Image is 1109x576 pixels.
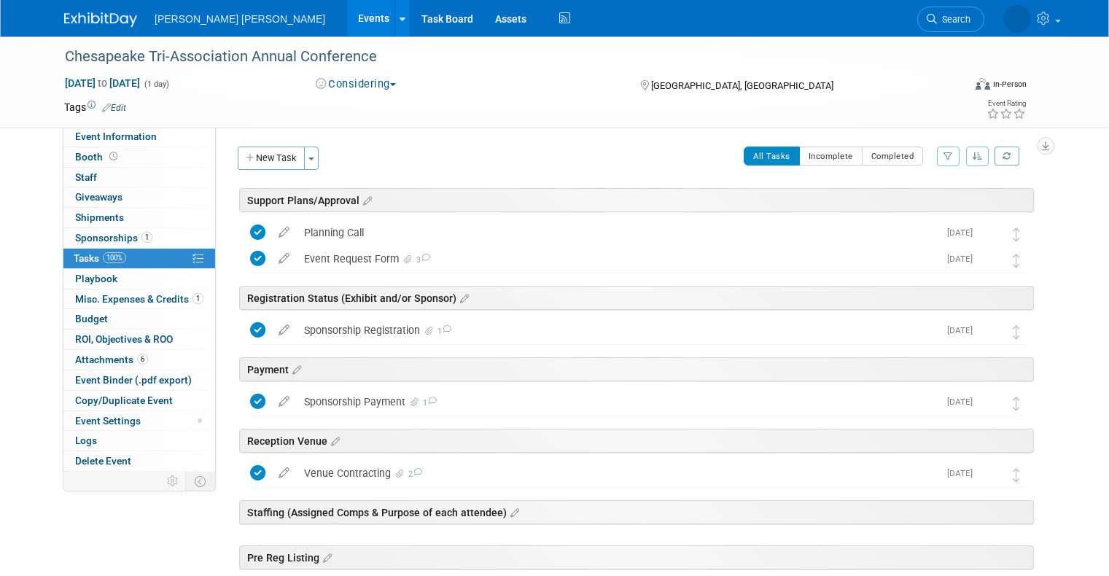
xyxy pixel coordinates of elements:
[155,13,325,25] span: [PERSON_NAME] [PERSON_NAME]
[60,44,945,70] div: Chesapeake Tri-Association Annual Conference
[862,147,924,166] button: Completed
[137,354,148,365] span: 6
[63,431,215,451] a: Logs
[239,500,1034,524] div: Staffing (Assigned Comps & Purpose of each attendee)
[63,330,215,349] a: ROI, Objectives & ROO
[980,394,999,413] img: Kelly Graber
[651,80,833,91] span: [GEOGRAPHIC_DATA], [GEOGRAPHIC_DATA]
[239,357,1034,381] div: Payment
[75,455,131,467] span: Delete Event
[289,362,301,376] a: Edit sections
[271,226,297,239] a: edit
[947,468,980,478] span: [DATE]
[297,461,938,486] div: Venue Contracting
[75,333,173,345] span: ROI, Objectives & ROO
[75,151,120,163] span: Booth
[75,232,152,244] span: Sponsorships
[297,318,938,343] div: Sponsorship Registration
[141,232,152,243] span: 1
[63,411,215,431] a: Event Settings
[63,228,215,248] a: Sponsorships1
[271,324,297,337] a: edit
[976,78,990,90] img: Format-Inperson.png
[102,103,126,113] a: Edit
[271,467,297,480] a: edit
[63,147,215,167] a: Booth
[1003,5,1031,33] img: Kelly Graber
[1013,227,1020,241] i: Move task
[63,391,215,410] a: Copy/Duplicate Event
[947,397,980,407] span: [DATE]
[799,147,863,166] button: Incomplete
[239,286,1034,310] div: Registration Status (Exhibit and/or Sponsor)
[947,227,980,238] span: [DATE]
[75,191,122,203] span: Giveaways
[414,255,430,265] span: 3
[421,398,437,408] span: 1
[987,100,1026,107] div: Event Rating
[75,374,192,386] span: Event Binder (.pdf export)
[456,290,469,305] a: Edit sections
[271,252,297,265] a: edit
[63,350,215,370] a: Attachments6
[63,289,215,309] a: Misc. Expenses & Credits1
[75,131,157,142] span: Event Information
[74,252,126,264] span: Tasks
[937,14,970,25] span: Search
[75,435,97,446] span: Logs
[297,389,938,414] div: Sponsorship Payment
[992,79,1027,90] div: In-Person
[63,309,215,329] a: Budget
[239,188,1034,212] div: Support Plans/Approval
[160,472,186,491] td: Personalize Event Tab Strip
[980,225,999,244] img: Kelly Graber
[744,147,800,166] button: All Tasks
[192,293,203,304] span: 1
[75,171,97,183] span: Staff
[980,251,999,270] img: Kelly Graber
[327,433,340,448] a: Edit sections
[63,269,215,289] a: Playbook
[63,127,215,147] a: Event Information
[239,545,1034,569] div: Pre Reg Listing
[64,12,137,27] img: ExhibitDay
[1013,325,1020,339] i: Move task
[75,354,148,365] span: Attachments
[1013,397,1020,410] i: Move task
[271,395,297,408] a: edit
[143,79,169,89] span: (1 day)
[103,252,126,263] span: 100%
[980,465,999,484] img: Kelly Graber
[96,77,109,89] span: to
[186,472,216,491] td: Toggle Event Tabs
[917,7,984,32] a: Search
[198,419,202,423] span: Modified Layout
[507,505,519,519] a: Edit sections
[884,76,1027,98] div: Event Format
[63,187,215,207] a: Giveaways
[238,147,305,170] button: New Task
[311,77,402,92] button: Considering
[64,77,141,90] span: [DATE] [DATE]
[947,325,980,335] span: [DATE]
[75,273,117,284] span: Playbook
[1013,254,1020,268] i: Move task
[297,246,938,271] div: Event Request Form
[947,254,980,264] span: [DATE]
[64,100,126,114] td: Tags
[319,550,332,564] a: Edit sections
[75,293,203,305] span: Misc. Expenses & Credits
[63,208,215,227] a: Shipments
[63,168,215,187] a: Staff
[435,327,451,336] span: 1
[239,429,1034,453] div: Reception Venue
[63,451,215,471] a: Delete Event
[63,249,215,268] a: Tasks100%
[406,470,422,479] span: 2
[1013,468,1020,482] i: Move task
[75,313,108,324] span: Budget
[359,192,372,207] a: Edit sections
[980,322,999,341] img: Kelly Graber
[75,211,124,223] span: Shipments
[297,220,938,245] div: Planning Call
